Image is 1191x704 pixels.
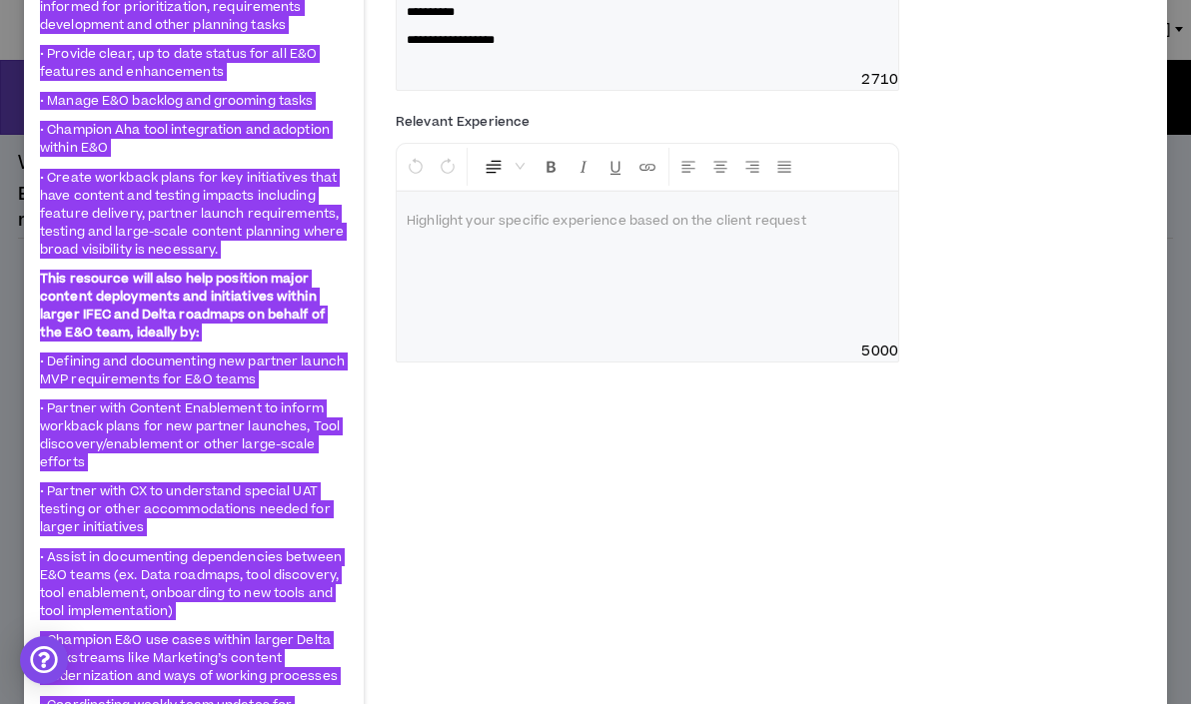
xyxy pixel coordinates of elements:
strong: This resource will also help position major content deployments and initiatives within larger IFE... [40,270,325,342]
span: • Defining and documenting new partner launch MVP requirements for E&O teams [40,352,345,388]
span: • Partner with CX to understand special UAT testing or other accommodations needed for larger ini... [40,482,331,536]
button: Left Align [673,148,703,186]
button: Undo [401,148,431,186]
div: Open Intercom Messenger [20,636,68,684]
span: 2710 [861,70,898,90]
label: Relevant Experience [396,106,530,138]
button: Format Underline [600,148,630,186]
span: 5000 [861,342,898,361]
button: Right Align [737,148,767,186]
span: • Create workback plans for key initiatives that have content and testing impacts including featu... [40,169,344,259]
button: Justify Align [769,148,799,186]
button: Format Italics [569,148,598,186]
button: Format Bold [537,148,567,186]
span: • Partner with Content Enablement to inform workback plans for new partner launches, Tool discove... [40,399,340,471]
span: • Manage E&O backlog and grooming tasks [40,92,313,110]
span: • Assist in documenting dependencies between E&O teams (ex. Data roadmaps, tool discovery, tool e... [40,548,342,620]
button: Insert Link [632,148,662,186]
button: Center Align [705,148,735,186]
span: • Champion E&O use cases within larger Delta workstreams like Marketing’s content modernization a... [40,631,338,685]
button: Redo [433,148,463,186]
span: • Champion Aha tool integration and adoption within E&O [40,121,330,157]
span: • Provide clear, up to date status for all E&O features and enhancements [40,45,317,81]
